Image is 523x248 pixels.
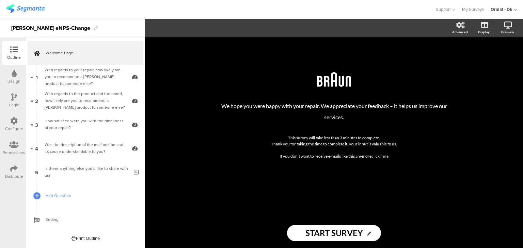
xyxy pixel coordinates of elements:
div: How satisfied were you with the timeliness of your repair? [45,118,126,131]
a: 5 Is there anything else you’d like to share with us? [28,160,143,184]
p: If you don't want to receive e-mails like this anymore [215,153,453,159]
div: Display [478,30,490,35]
span: 2 [35,97,38,104]
span: Add Question [46,192,133,199]
span: 1 [36,73,38,81]
div: Was the description of the malfunction and its cause understandable to you? [45,141,126,155]
span: We hope you were happy with your repair. We appreciate your feedback – it helps us improve our se... [221,103,447,120]
span: 3 [35,121,38,128]
div: Design [7,78,20,84]
input: Start [287,225,381,241]
img: segmanta logo [6,4,45,13]
div: Configure [5,126,23,132]
a: Welcome Page [28,41,143,65]
div: Oral B - DE [491,6,512,13]
div: Permissions [3,149,25,156]
span: Support [436,6,451,13]
span: 4 [35,144,38,152]
div: Is there anything else you’d like to share with us? [45,165,129,179]
a: click here [371,154,389,159]
p: This survey will take less than 3 minutes to complete. [215,135,453,141]
div: Advanced [452,30,468,35]
a: 4 Was the description of the malfunction and its cause understandable to you? [28,136,143,160]
div: Print Outline [72,235,100,242]
div: With regards to your repair, how likely are you to recommend a Braun product to someone else? [45,67,126,87]
div: With regards to the product and the brand, how likely are you to recommend a Braun product to som... [45,90,126,111]
a: 2 With regards to the product and the brand, how likely are you to recommend a [PERSON_NAME] prod... [28,89,143,112]
a: 1 With regards to your repair, how likely are you to recommend a [PERSON_NAME] product to someone... [28,65,143,89]
div: Outline [7,54,21,60]
div: Distribute [5,173,23,179]
div: Logic [9,102,19,108]
a: 3 How satisfied were you with the timeliness of your repair? [28,112,143,136]
span: Welcome Page [46,50,133,56]
p: Thank you for taking the time to complete it, your input is valuable to us. [215,141,453,147]
div: [PERSON_NAME] eNPS-Change [11,23,90,34]
span: 5 [35,168,38,176]
span: Ending [46,216,133,223]
div: Preview [501,30,514,35]
a: Ending [28,208,143,231]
